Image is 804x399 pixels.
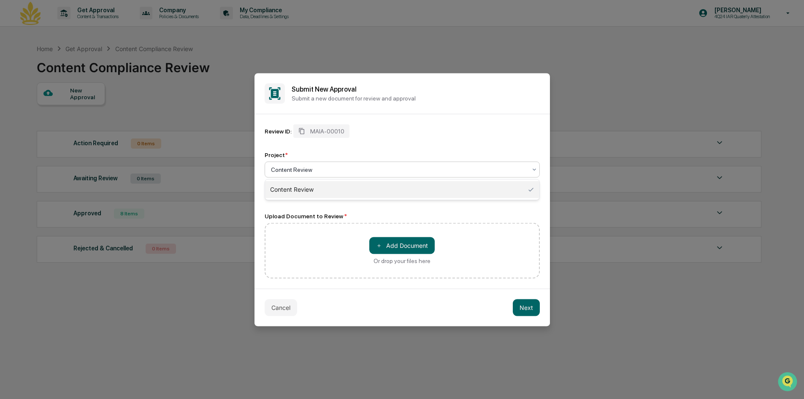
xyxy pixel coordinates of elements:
div: Start new chat [29,65,138,73]
div: We're available if you need us! [29,73,107,80]
div: 🗄️ [61,107,68,114]
div: Or drop your files here [374,257,430,264]
a: 🗄️Attestations [58,103,108,118]
div: Upload Document to Review [265,212,540,219]
span: Preclearance [17,106,54,115]
p: How can we help? [8,18,154,31]
div: Content Review [265,181,539,198]
img: 1746055101610-c473b297-6a78-478c-a979-82029cc54cd1 [8,65,24,80]
h2: Submit New Approval [292,85,540,93]
button: Or drop your files here [369,237,435,254]
button: Start new chat [143,67,154,77]
span: ＋ [376,242,382,250]
a: Powered byPylon [60,143,102,149]
div: 🖐️ [8,107,15,114]
iframe: Open customer support [777,371,800,394]
span: Data Lookup [17,122,53,131]
div: Project [265,151,288,158]
a: 🔎Data Lookup [5,119,57,134]
button: Cancel [265,299,297,316]
button: Next [513,299,540,316]
div: Review ID: [265,128,292,134]
span: Pylon [84,143,102,149]
p: Submit a new document for review and approval [292,95,540,102]
div: 🔎 [8,123,15,130]
a: 🖐️Preclearance [5,103,58,118]
span: Attestations [70,106,105,115]
span: MAIA-00010 [310,128,344,134]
